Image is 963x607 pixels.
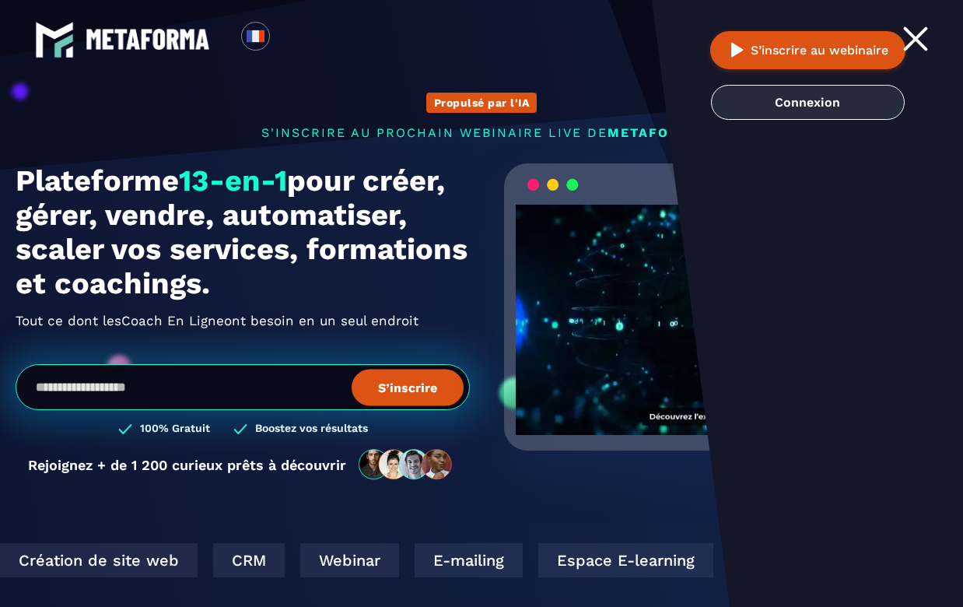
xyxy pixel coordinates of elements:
[16,308,470,333] h2: Tout ce dont les ont besoin en un seul endroit
[283,30,295,48] input: Search for option
[270,22,308,56] div: Search for option
[434,96,530,109] p: Propulsé par l'IA
[608,125,702,140] span: METAFORMA
[140,422,210,437] h3: 100% Gratuit
[711,85,905,120] a: Connexion
[35,20,74,59] img: logo
[233,422,247,437] img: checked
[352,369,464,405] button: S’inscrire
[411,543,520,577] div: E-mailing
[297,543,396,577] div: Webinar
[86,29,210,49] img: logo
[535,543,710,577] div: Espace E-learning
[118,422,132,437] img: checked
[210,543,282,577] div: CRM
[16,125,947,140] p: s'inscrire au prochain webinaire live de
[527,177,579,192] img: loading
[246,26,265,46] img: fr
[710,31,905,69] button: S’inscrire au webinaire
[179,163,287,198] span: 13-en-1
[727,40,747,60] img: play
[121,308,224,333] span: Coach En Ligne
[28,457,346,473] p: Rejoignez + de 1 200 curieux prêts à découvrir
[354,448,458,481] img: community-people
[16,163,470,300] h1: Plateforme pour créer, gérer, vendre, automatiser, scaler vos services, formations et coachings.
[255,422,368,437] h3: Boostez vos résultats
[516,205,925,409] video: Your browser does not support the video tag.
